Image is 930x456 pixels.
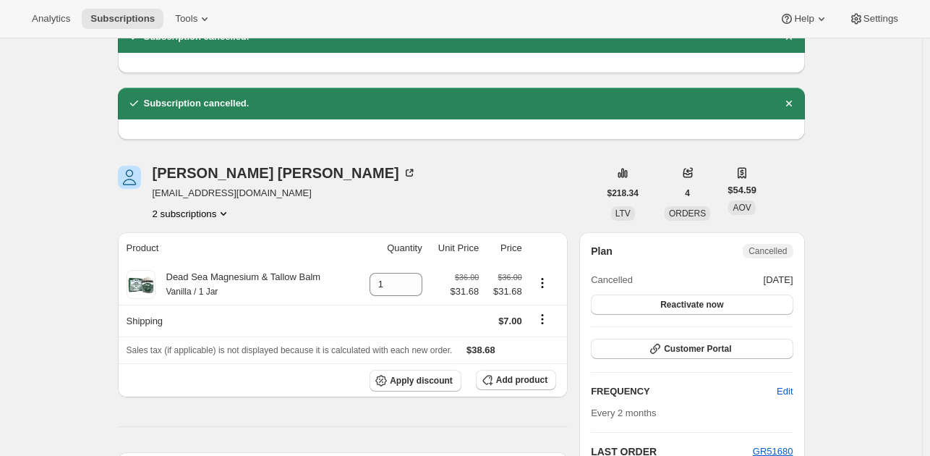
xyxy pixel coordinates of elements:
[531,311,554,327] button: Shipping actions
[591,339,793,359] button: Customer Portal
[23,9,79,29] button: Analytics
[794,13,814,25] span: Help
[127,345,453,355] span: Sales tax (if applicable) is not displayed because it is calculated with each new order.
[144,96,249,111] h2: Subscription cancelled.
[728,183,756,198] span: $54.59
[591,408,656,418] span: Every 2 months
[733,203,751,213] span: AOV
[768,380,801,403] button: Edit
[591,244,613,258] h2: Plan
[476,370,556,390] button: Add product
[487,284,521,299] span: $31.68
[863,13,898,25] span: Settings
[466,345,495,355] span: $38.68
[153,206,231,221] button: Product actions
[607,187,639,199] span: $218.34
[127,270,155,299] img: product img
[685,187,690,199] span: 4
[90,13,155,25] span: Subscriptions
[496,374,547,386] span: Add product
[175,13,197,25] span: Tools
[483,232,526,264] th: Price
[764,273,793,287] span: [DATE]
[779,93,799,114] button: Dismiss notification
[450,284,479,299] span: $31.68
[840,9,907,29] button: Settings
[599,183,647,203] button: $218.34
[32,13,70,25] span: Analytics
[118,232,356,264] th: Product
[370,370,461,392] button: Apply discount
[777,384,793,399] span: Edit
[498,273,522,282] small: $36.00
[118,166,141,189] span: Sarah Reilly
[531,275,554,291] button: Product actions
[771,9,837,29] button: Help
[498,316,522,326] span: $7.00
[155,270,321,299] div: Dead Sea Magnesium & Tallow Balm
[591,273,633,287] span: Cancelled
[591,384,777,399] h2: FREQUENCY
[427,232,484,264] th: Unit Price
[153,166,417,180] div: [PERSON_NAME] [PERSON_NAME]
[166,287,218,297] small: Vanilla / 1 Jar
[356,232,427,264] th: Quantity
[82,9,163,29] button: Subscriptions
[591,295,793,315] button: Reactivate now
[664,343,731,355] span: Customer Portal
[166,9,221,29] button: Tools
[748,245,787,257] span: Cancelled
[669,208,706,219] span: ORDERS
[676,183,699,203] button: 4
[455,273,479,282] small: $36.00
[118,305,356,337] th: Shipping
[615,208,631,219] span: LTV
[153,186,417,200] span: [EMAIL_ADDRESS][DOMAIN_NAME]
[660,299,723,311] span: Reactivate now
[390,375,453,387] span: Apply discount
